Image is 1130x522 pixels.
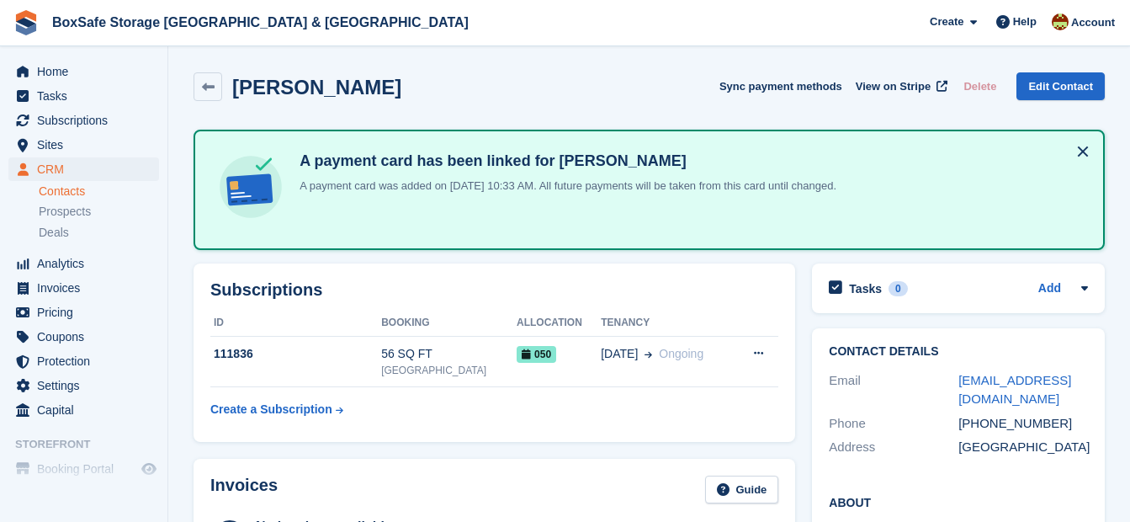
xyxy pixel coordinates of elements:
[210,345,381,363] div: 111836
[210,280,778,300] h2: Subscriptions
[381,310,517,337] th: Booking
[381,345,517,363] div: 56 SQ FT
[37,398,138,422] span: Capital
[37,325,138,349] span: Coupons
[829,438,958,457] div: Address
[37,457,138,481] span: Booking Portal
[210,476,278,503] h2: Invoices
[705,476,779,503] a: Guide
[930,13,963,30] span: Create
[8,157,159,181] a: menu
[293,178,836,194] p: A payment card was added on [DATE] 10:33 AM. All future payments will be taken from this card unt...
[37,301,138,324] span: Pricing
[1038,280,1061,299] a: Add
[39,184,159,200] a: Contacts
[8,60,159,83] a: menu
[39,203,159,221] a: Prospects
[958,414,1088,434] div: [PHONE_NUMBER]
[39,224,159,242] a: Deals
[37,252,138,275] span: Analytics
[849,281,882,296] h2: Tasks
[8,84,159,108] a: menu
[381,363,517,378] div: [GEOGRAPHIC_DATA]
[1013,13,1037,30] span: Help
[232,76,401,99] h2: [PERSON_NAME]
[517,346,556,363] span: 050
[37,157,138,181] span: CRM
[8,252,159,275] a: menu
[849,72,951,100] a: View on Stripe
[8,349,159,373] a: menu
[957,72,1003,100] button: Delete
[8,457,159,481] a: menu
[829,345,1088,359] h2: Contact Details
[210,310,381,337] th: ID
[8,109,159,132] a: menu
[37,109,138,132] span: Subscriptions
[8,398,159,422] a: menu
[39,204,91,220] span: Prospects
[39,225,69,241] span: Deals
[829,493,1088,510] h2: About
[15,436,167,453] span: Storefront
[958,373,1071,407] a: [EMAIL_ADDRESS][DOMAIN_NAME]
[37,84,138,108] span: Tasks
[139,459,159,479] a: Preview store
[8,133,159,157] a: menu
[1071,14,1115,31] span: Account
[601,345,638,363] span: [DATE]
[719,72,842,100] button: Sync payment methods
[293,152,836,171] h4: A payment card has been linked for [PERSON_NAME]
[45,8,475,36] a: BoxSafe Storage [GEOGRAPHIC_DATA] & [GEOGRAPHIC_DATA]
[829,414,958,434] div: Phone
[8,276,159,300] a: menu
[829,371,958,409] div: Email
[37,60,138,83] span: Home
[8,325,159,349] a: menu
[517,310,601,337] th: Allocation
[8,301,159,324] a: menu
[37,349,138,373] span: Protection
[210,401,332,418] div: Create a Subscription
[210,394,343,425] a: Create a Subscription
[37,276,138,300] span: Invoices
[601,310,733,337] th: Tenancy
[1052,13,1069,30] img: Kim
[856,78,931,95] span: View on Stripe
[958,438,1088,457] div: [GEOGRAPHIC_DATA]
[215,152,286,222] img: card-linked-ebf98d0992dc2aeb22e95c0e3c79077019eb2392cfd83c6a337811c24bc77127.svg
[37,374,138,397] span: Settings
[659,347,703,360] span: Ongoing
[8,374,159,397] a: menu
[889,281,908,296] div: 0
[13,10,39,35] img: stora-icon-8386f47178a22dfd0bd8f6a31ec36ba5ce8667c1dd55bd0f319d3a0aa187defe.svg
[37,133,138,157] span: Sites
[1016,72,1105,100] a: Edit Contact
